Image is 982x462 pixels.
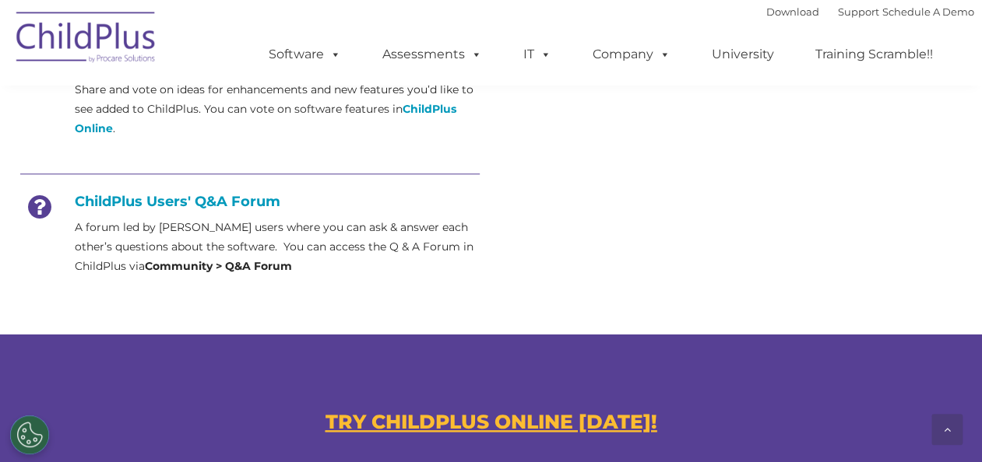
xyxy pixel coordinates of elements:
a: Support [838,5,879,18]
a: Training Scramble!! [800,39,949,70]
a: Download [766,5,819,18]
a: Schedule A Demo [882,5,974,18]
p: A forum led by [PERSON_NAME] users where you can ask & answer each other’s questions about the so... [75,218,480,276]
a: Company [577,39,686,70]
p: Share and vote on ideas for enhancements and new features you’d like to see added to ChildPlus. Y... [75,80,480,138]
a: University [696,39,790,70]
h4: ChildPlus Users' Q&A Forum [20,193,480,210]
img: ChildPlus by Procare Solutions [9,1,164,79]
font: | [766,5,974,18]
a: TRY CHILDPLUS ONLINE [DATE]! [326,410,657,433]
a: Assessments [367,39,498,70]
a: ChildPlus Online [75,102,456,135]
strong: Community > Q&A Forum [145,259,292,273]
a: IT [508,39,567,70]
button: Cookies Settings [10,415,49,454]
a: Software [253,39,357,70]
